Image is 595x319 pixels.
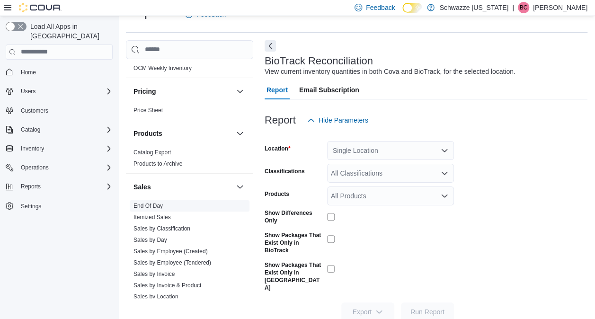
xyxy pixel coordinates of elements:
span: Run Report [410,307,444,317]
label: Show Differences Only [265,209,323,224]
div: View current inventory quantities in both Cova and BioTrack, for the selected location. [265,67,515,77]
nav: Complex example [6,62,113,238]
div: Brennan Croy [518,2,529,13]
h3: Report [265,115,296,126]
span: End Of Day [133,202,163,210]
span: Home [21,69,36,76]
a: Itemized Sales [133,214,171,221]
div: Products [126,147,253,173]
button: Products [133,129,232,138]
button: Inventory [17,143,48,154]
span: Report [266,80,288,99]
span: Home [17,66,113,78]
span: Settings [21,203,41,210]
button: Users [17,86,39,97]
span: Settings [17,200,113,212]
a: Catalog Export [133,149,171,156]
span: BC [520,2,528,13]
button: Open list of options [441,169,448,177]
h3: Products [133,129,162,138]
p: Schwazze [US_STATE] [439,2,508,13]
button: Next [265,40,276,52]
button: Open list of options [441,147,448,154]
button: Catalog [17,124,44,135]
button: Reports [17,181,44,192]
a: Products to Archive [133,160,182,167]
a: Sales by Employee (Tendered) [133,259,211,266]
button: Settings [2,199,116,213]
a: Price Sheet [133,107,163,114]
span: Operations [17,162,113,173]
label: Location [265,145,291,152]
button: Customers [2,104,116,117]
span: Inventory [21,145,44,152]
label: Show Packages That Exist Only in [GEOGRAPHIC_DATA] [265,261,323,292]
span: Operations [21,164,49,171]
div: OCM [126,62,253,78]
span: Customers [17,105,113,116]
span: Users [17,86,113,97]
button: Sales [234,181,246,193]
a: Sales by Invoice & Product [133,282,201,289]
span: Feedback [366,3,395,12]
span: Sales by Employee (Tendered) [133,259,211,266]
a: Customers [17,105,52,116]
span: OCM Weekly Inventory [133,64,192,72]
a: OCM Weekly Inventory [133,65,192,71]
span: Email Subscription [299,80,359,99]
button: Reports [2,180,116,193]
label: Products [265,190,289,198]
label: Classifications [265,168,305,175]
span: Customers [21,107,48,115]
span: Sales by Day [133,236,167,244]
a: Settings [17,201,45,212]
a: Sales by Day [133,237,167,243]
button: Catalog [2,123,116,136]
h3: BioTrack Reconciliation [265,55,373,67]
button: Sales [133,182,232,192]
input: Dark Mode [402,3,422,13]
a: End Of Day [133,203,163,209]
span: Sales by Location [133,293,178,301]
h3: Sales [133,182,151,192]
img: Cova [19,3,62,12]
a: Sales by Employee (Created) [133,248,208,255]
span: Catalog [17,124,113,135]
a: Sales by Location [133,293,178,300]
button: Pricing [133,87,232,96]
p: | [512,2,514,13]
span: Load All Apps in [GEOGRAPHIC_DATA] [27,22,113,41]
span: Sales by Classification [133,225,190,232]
button: Home [2,65,116,79]
button: Operations [2,161,116,174]
span: Products to Archive [133,160,182,168]
a: Sales by Classification [133,225,190,232]
a: Home [17,67,40,78]
span: Catalog [21,126,40,133]
p: [PERSON_NAME] [533,2,587,13]
span: Inventory [17,143,113,154]
div: Pricing [126,105,253,120]
button: Hide Parameters [303,111,372,130]
button: Open list of options [441,192,448,200]
span: Users [21,88,36,95]
h3: Pricing [133,87,156,96]
span: Hide Parameters [319,115,368,125]
button: Inventory [2,142,116,155]
a: Sales by Invoice [133,271,175,277]
label: Show Packages That Exist Only in BioTrack [265,231,323,254]
button: Operations [17,162,53,173]
span: Reports [17,181,113,192]
button: Pricing [234,86,246,97]
button: Users [2,85,116,98]
button: Products [234,128,246,139]
span: Reports [21,183,41,190]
